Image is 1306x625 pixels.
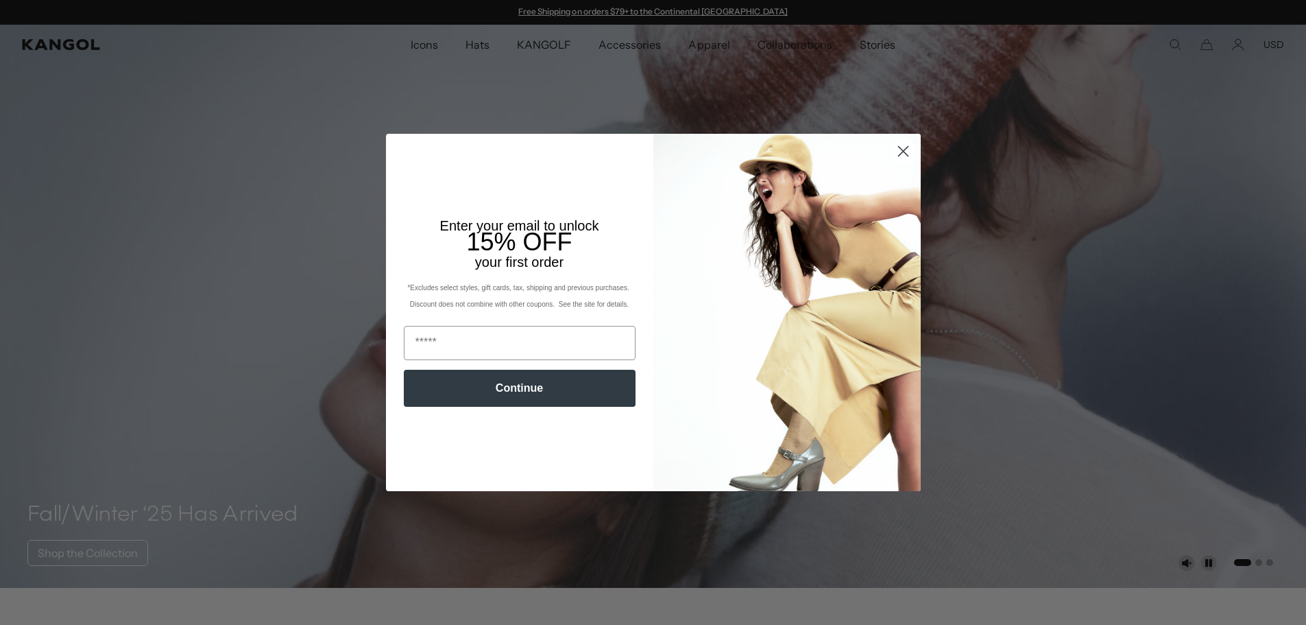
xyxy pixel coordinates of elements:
[440,218,599,233] span: Enter your email to unlock
[891,139,915,163] button: Close dialog
[404,326,636,360] input: Email
[466,228,572,256] span: 15% OFF
[653,134,921,491] img: 93be19ad-e773-4382-80b9-c9d740c9197f.jpeg
[404,370,636,407] button: Continue
[475,255,564,270] span: your first order
[407,284,631,308] span: *Excludes select styles, gift cards, tax, shipping and previous purchases. Discount does not comb...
